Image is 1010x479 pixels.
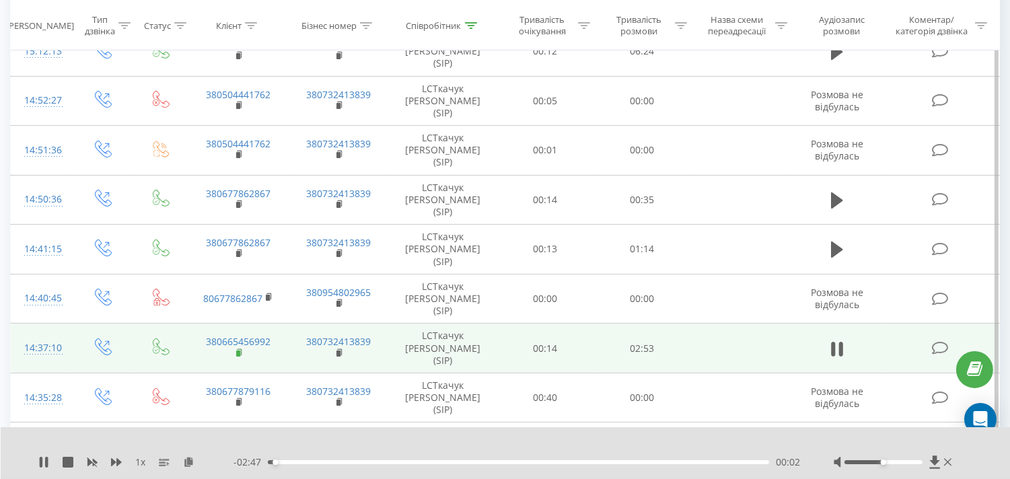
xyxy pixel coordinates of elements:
[389,76,497,126] td: LCТкачук [PERSON_NAME] (SIP)
[593,225,690,274] td: 01:14
[389,373,497,422] td: LCТкачук [PERSON_NAME] (SIP)
[24,186,59,213] div: 14:50:36
[24,87,59,114] div: 14:52:27
[206,385,270,398] a: 380677879116
[6,20,74,31] div: [PERSON_NAME]
[24,236,59,262] div: 14:41:15
[593,175,690,225] td: 00:35
[24,285,59,311] div: 14:40:45
[301,20,357,31] div: Бізнес номер
[497,76,594,126] td: 00:05
[811,88,863,113] span: Розмова не відбулась
[811,286,863,311] span: Розмова не відбулась
[389,126,497,176] td: LCТкачук [PERSON_NAME] (SIP)
[593,324,690,373] td: 02:53
[406,20,462,31] div: Співробітник
[497,225,594,274] td: 00:13
[881,459,886,465] div: Accessibility label
[593,274,690,324] td: 00:00
[606,14,672,37] div: Тривалість розмови
[24,335,59,361] div: 14:37:10
[497,26,594,76] td: 00:12
[593,373,690,422] td: 00:00
[84,14,115,37] div: Тип дзвінка
[144,20,171,31] div: Статус
[811,385,863,410] span: Розмова не відбулась
[702,14,772,37] div: Назва схеми переадресації
[306,187,371,200] a: 380732413839
[389,175,497,225] td: LCТкачук [PERSON_NAME] (SIP)
[306,137,371,150] a: 380732413839
[216,20,242,31] div: Клієнт
[206,88,270,101] a: 380504441762
[24,137,59,163] div: 14:51:36
[206,335,270,348] a: 380665456992
[593,422,690,472] td: 01:48
[593,76,690,126] td: 00:00
[203,292,262,305] a: 80677862867
[306,286,371,299] a: 380954802965
[389,225,497,274] td: LCТкачук [PERSON_NAME] (SIP)
[803,14,880,37] div: Аудіозапис розмови
[497,422,594,472] td: 00:14
[776,455,800,469] span: 00:02
[24,38,59,65] div: 15:12:13
[811,137,863,162] span: Розмова не відбулась
[389,26,497,76] td: LCТкачук [PERSON_NAME] (SIP)
[964,403,997,435] div: Open Intercom Messenger
[893,14,972,37] div: Коментар/категорія дзвінка
[206,236,270,249] a: 380677862867
[306,88,371,101] a: 380732413839
[497,373,594,422] td: 00:40
[306,236,371,249] a: 380732413839
[389,324,497,373] td: LCТкачук [PERSON_NAME] (SIP)
[593,126,690,176] td: 00:00
[497,324,594,373] td: 00:14
[497,175,594,225] td: 00:14
[389,274,497,324] td: LCТкачук [PERSON_NAME] (SIP)
[135,455,145,469] span: 1 x
[497,126,594,176] td: 00:01
[593,26,690,76] td: 06:24
[509,14,575,37] div: Тривалість очікування
[306,335,371,348] a: 380732413839
[306,385,371,398] a: 380732413839
[206,187,270,200] a: 380677862867
[233,455,268,469] span: - 02:47
[273,459,278,465] div: Accessibility label
[497,274,594,324] td: 00:00
[24,385,59,411] div: 14:35:28
[389,422,497,472] td: LCТкачук [PERSON_NAME] (SIP)
[206,137,270,150] a: 380504441762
